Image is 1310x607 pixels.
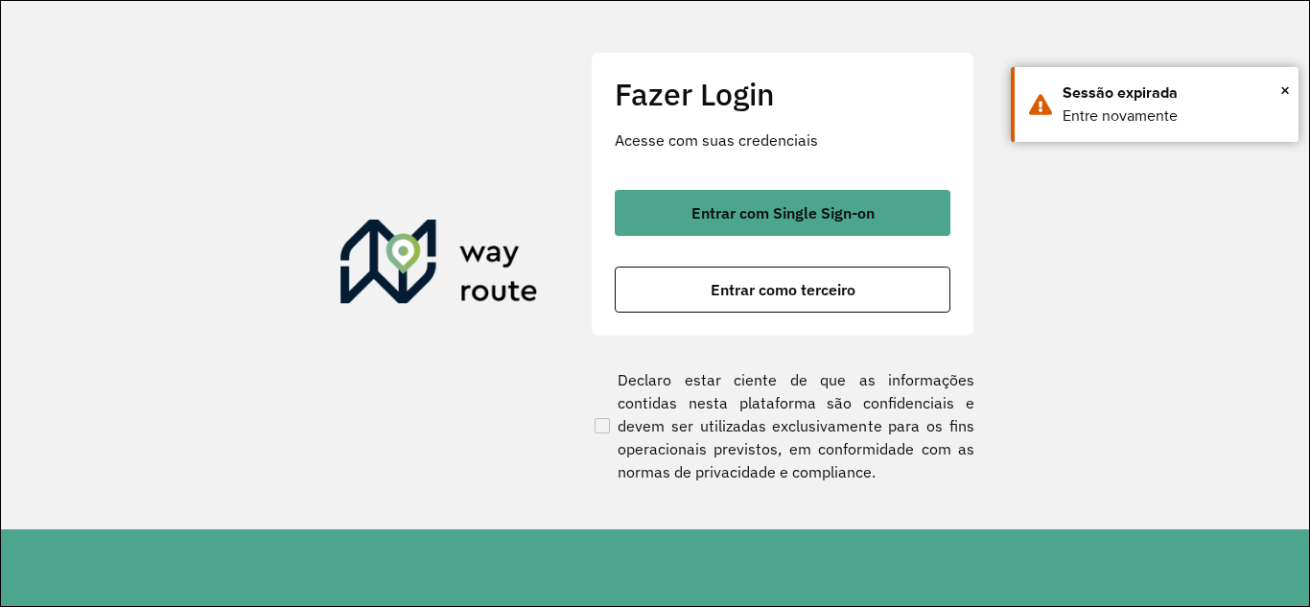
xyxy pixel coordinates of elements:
[615,76,950,112] h2: Fazer Login
[340,220,538,312] img: Roteirizador AmbevTech
[615,128,950,152] p: Acesse com suas credenciais
[1280,76,1290,105] button: Close
[1063,105,1284,128] div: Entre novamente
[711,282,855,297] span: Entrar como terceiro
[1063,82,1284,105] div: Sessão expirada
[691,205,875,221] span: Entrar com Single Sign-on
[591,368,974,483] label: Declaro estar ciente de que as informações contidas nesta plataforma são confidenciais e devem se...
[615,267,950,313] button: button
[615,190,950,236] button: button
[1280,76,1290,105] span: ×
